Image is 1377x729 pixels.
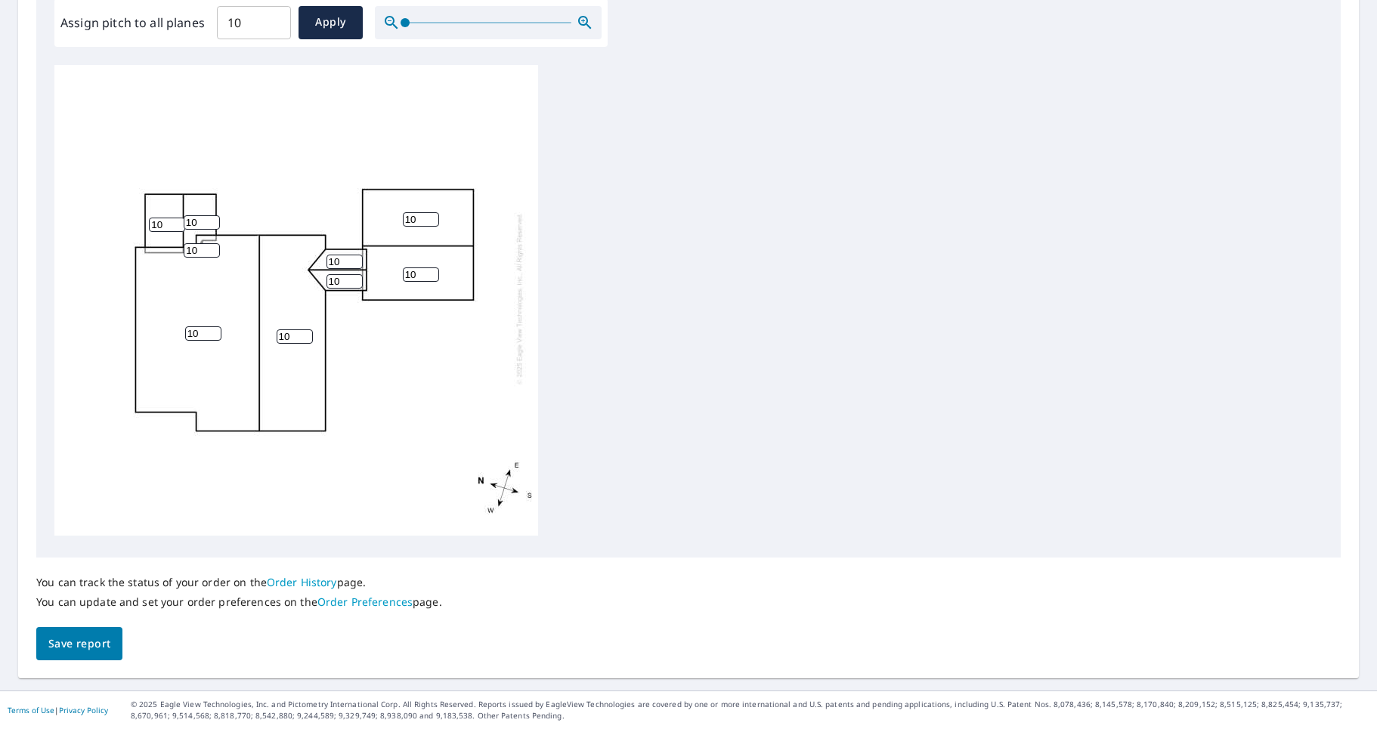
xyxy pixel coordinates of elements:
[8,706,108,715] p: |
[299,6,363,39] button: Apply
[217,2,291,44] input: 00.0
[317,595,413,609] a: Order Preferences
[36,576,442,589] p: You can track the status of your order on the page.
[311,13,351,32] span: Apply
[59,705,108,715] a: Privacy Policy
[8,705,54,715] a: Terms of Use
[60,14,205,32] label: Assign pitch to all planes
[48,635,110,653] span: Save report
[36,627,122,661] button: Save report
[267,575,337,589] a: Order History
[131,699,1369,721] p: © 2025 Eagle View Technologies, Inc. and Pictometry International Corp. All Rights Reserved. Repo...
[36,595,442,609] p: You can update and set your order preferences on the page.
